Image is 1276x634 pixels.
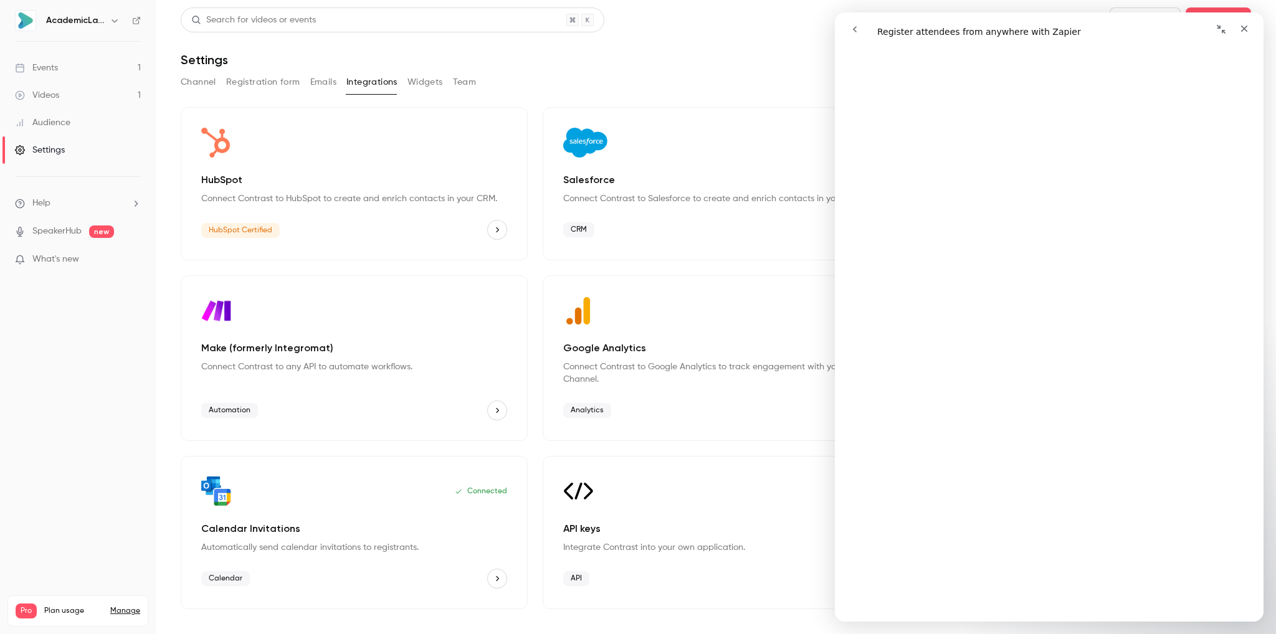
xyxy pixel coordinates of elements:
[563,521,869,536] p: API keys
[32,225,82,238] a: SpeakerHub
[1186,7,1251,32] button: Schedule
[181,107,528,260] div: HubSpot
[543,275,890,441] div: Google Analytics
[487,400,507,420] button: Make (formerly Integromat)
[407,72,443,92] button: Widgets
[201,541,507,554] p: Automatically send calendar invitations to registrants.
[455,486,507,496] p: Connected
[563,571,589,586] span: API
[563,541,869,554] p: Integrate Contrast into your own application.
[563,403,611,418] span: Analytics
[563,222,594,237] span: CRM
[563,173,869,187] p: Salesforce
[89,225,114,238] span: new
[346,72,398,92] button: Integrations
[201,341,507,356] p: Make (formerly Integromat)
[16,11,36,31] img: AcademicLabs
[201,223,280,238] span: HubSpot Certified
[201,173,507,187] p: HubSpot
[191,14,316,27] div: Search for videos or events
[16,603,37,618] span: Pro
[543,107,890,260] div: Salesforce
[563,341,869,356] p: Google Analytics
[46,14,105,27] h6: AcademicLabs
[835,12,1264,622] iframe: Intercom live chat
[1110,7,1181,32] button: New video
[15,89,59,102] div: Videos
[15,144,65,156] div: Settings
[201,403,258,418] span: Automation
[201,192,507,205] p: Connect Contrast to HubSpot to create and enrich contacts in your CRM.
[563,192,869,205] p: Connect Contrast to Salesforce to create and enrich contacts in your CRM.
[201,521,507,536] p: Calendar Invitations
[543,456,890,609] div: API keys
[15,116,70,129] div: Audience
[201,361,507,373] p: Connect Contrast to any API to automate workflows.
[181,52,228,67] h1: Settings
[181,456,528,609] div: Calendar Invitations
[181,275,528,441] div: Make (formerly Integromat)
[44,606,103,616] span: Plan usage
[201,571,250,586] span: Calendar
[310,72,336,92] button: Emails
[563,361,869,386] p: Connect Contrast to Google Analytics to track engagement with your Channel.
[32,253,79,266] span: What's new
[32,197,50,210] span: Help
[181,72,216,92] button: Channel
[110,606,140,616] a: Manage
[487,569,507,589] button: Calendar Invitations
[487,220,507,240] button: HubSpot
[453,72,477,92] button: Team
[15,62,58,74] div: Events
[126,254,141,265] iframe: Noticeable Trigger
[15,197,141,210] li: help-dropdown-opener
[226,72,300,92] button: Registration form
